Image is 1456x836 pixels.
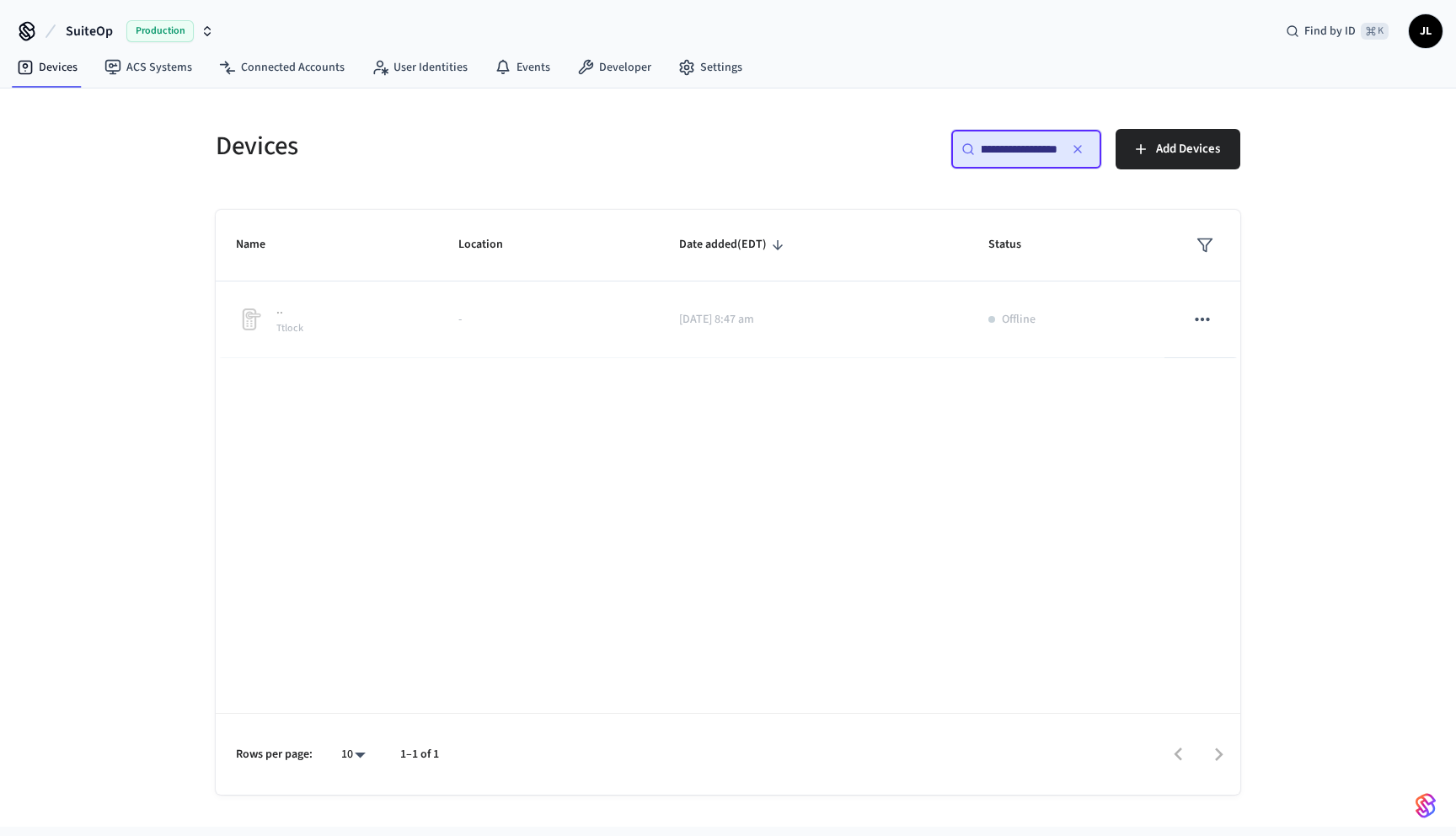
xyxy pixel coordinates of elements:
[1410,16,1441,46] span: JL
[1304,23,1356,40] span: Find by ID
[679,232,789,258] span: Date added(EDT)
[1361,23,1389,40] span: ⌘ K
[236,306,263,333] img: Placeholder Lock Image
[206,52,358,83] a: Connected Accounts
[91,52,206,83] a: ACS Systems
[358,52,481,83] a: User Identities
[1409,14,1443,48] button: JL
[126,20,194,42] span: Production
[333,742,373,767] div: 10
[3,52,91,83] a: Devices
[216,210,1240,358] table: sticky table
[216,129,718,163] h5: Devices
[481,52,564,83] a: Events
[1272,16,1402,46] div: Find by ID⌘ K
[988,232,1043,258] span: Status
[1002,311,1036,329] p: Offline
[276,302,303,319] p: ..
[276,321,303,335] span: Ttlock
[679,311,948,329] p: [DATE] 8:47 am
[400,746,439,764] p: 1–1 of 1
[665,52,756,83] a: Settings
[1156,138,1220,160] span: Add Devices
[564,52,665,83] a: Developer
[458,311,639,329] p: -
[1116,129,1240,169] button: Add Devices
[236,232,287,258] span: Name
[66,21,113,41] span: SuiteOp
[458,232,525,258] span: Location
[1416,792,1436,819] img: SeamLogoGradient.69752ec5.svg
[236,746,313,764] p: Rows per page:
